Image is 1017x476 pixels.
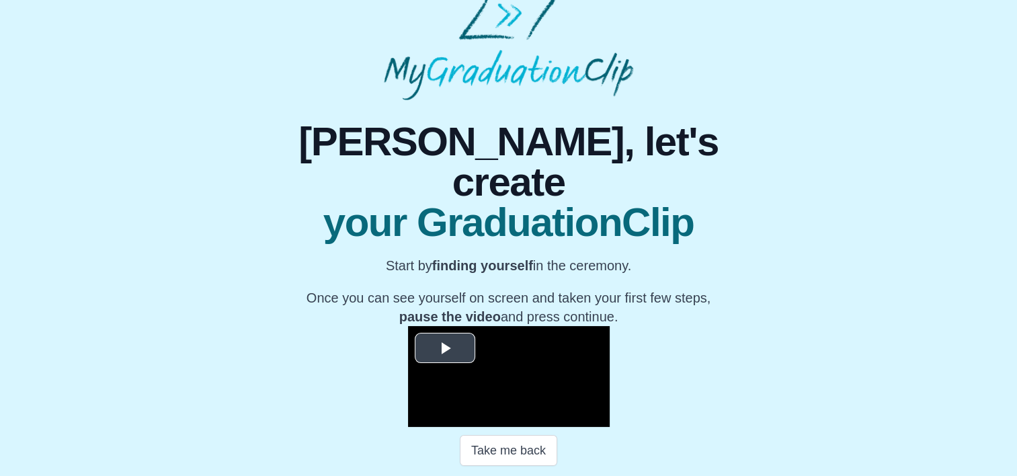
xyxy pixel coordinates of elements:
b: pause the video [399,309,501,324]
button: Take me back [460,435,557,466]
p: Start by in the ceremony. [254,256,763,275]
p: Once you can see yourself on screen and taken your first few steps, and press continue. [254,288,763,326]
div: Video Player [408,326,610,427]
button: Play Video [415,333,475,363]
span: [PERSON_NAME], let's create [254,122,763,202]
span: your GraduationClip [254,202,763,243]
b: finding yourself [432,258,533,273]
